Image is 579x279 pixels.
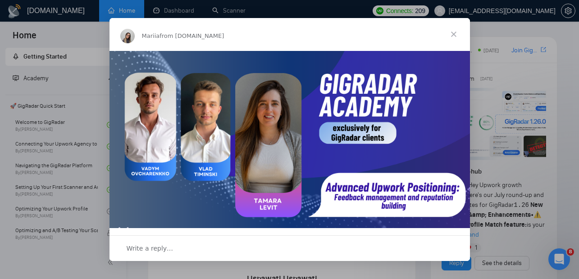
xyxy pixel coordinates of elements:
span: Write a reply… [127,242,173,254]
span: from [DOMAIN_NAME] [160,32,224,39]
span: Close [438,18,470,50]
img: Profile image for Mariia [120,29,135,43]
div: Open conversation and reply [109,235,470,261]
span: Mariia [142,32,160,39]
